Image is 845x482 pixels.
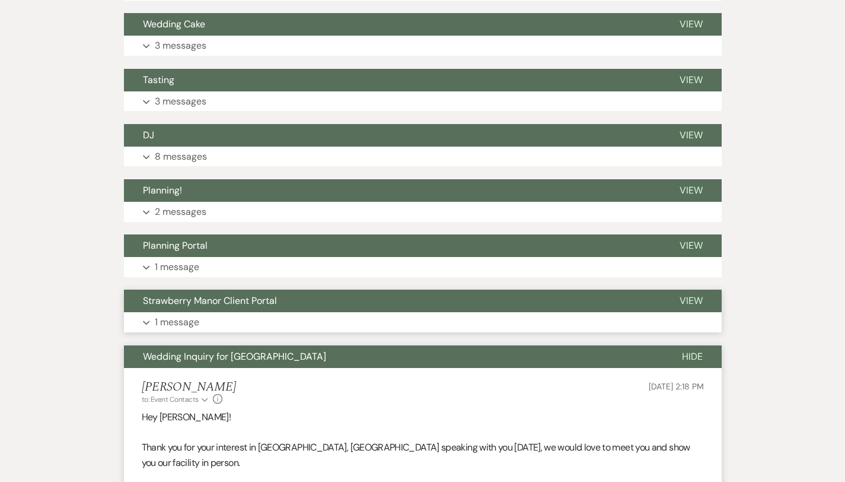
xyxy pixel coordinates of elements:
span: Strawberry Manor Client Portal [143,294,277,307]
span: [DATE] 2:18 PM [649,381,703,392]
span: Hide [682,350,703,363]
button: View [661,13,722,36]
span: View [680,18,703,30]
button: 8 messages [124,147,722,167]
span: View [680,184,703,196]
p: Thank you for your interest in [GEOGRAPHIC_DATA], [GEOGRAPHIC_DATA] speaking with you [DATE], we ... [142,440,704,470]
h5: [PERSON_NAME] [142,380,236,395]
button: Planning Portal [124,234,661,257]
button: Tasting [124,69,661,91]
span: Planning! [143,184,182,196]
button: View [661,290,722,312]
button: 1 message [124,312,722,332]
span: DJ [143,129,154,141]
button: DJ [124,124,661,147]
span: View [680,74,703,86]
button: View [661,124,722,147]
button: Wedding Inquiry for [GEOGRAPHIC_DATA] [124,345,663,368]
span: Wedding Inquiry for [GEOGRAPHIC_DATA] [143,350,326,363]
p: Hey [PERSON_NAME]! [142,410,704,425]
button: 2 messages [124,202,722,222]
p: 3 messages [155,94,206,109]
span: to: Event Contacts [142,395,199,404]
button: View [661,69,722,91]
p: 8 messages [155,149,207,164]
button: Hide [663,345,722,368]
span: Wedding Cake [143,18,205,30]
button: to: Event Contacts [142,394,210,405]
span: Tasting [143,74,174,86]
button: Strawberry Manor Client Portal [124,290,661,312]
button: View [661,234,722,257]
button: 3 messages [124,91,722,112]
span: Planning Portal [143,239,208,252]
button: Planning! [124,179,661,202]
span: View [680,294,703,307]
button: Wedding Cake [124,13,661,36]
button: 3 messages [124,36,722,56]
span: View [680,129,703,141]
p: 1 message [155,315,199,330]
button: View [661,179,722,202]
p: 2 messages [155,204,206,220]
p: 3 messages [155,38,206,53]
span: View [680,239,703,252]
button: 1 message [124,257,722,277]
p: 1 message [155,259,199,275]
